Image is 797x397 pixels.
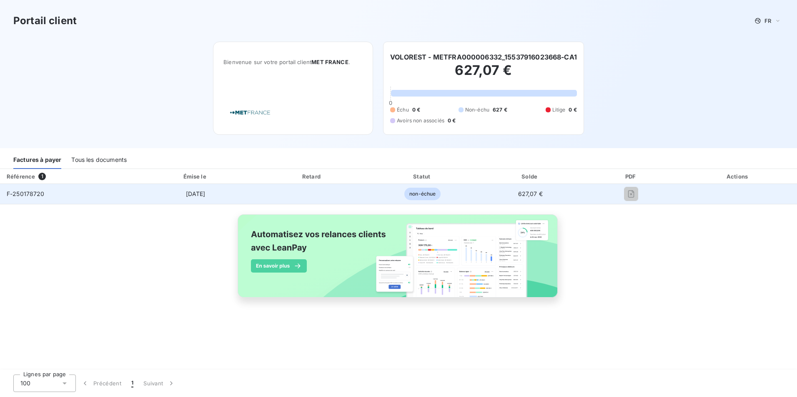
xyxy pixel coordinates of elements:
[258,172,366,181] div: Retard
[404,188,441,200] span: non-échue
[13,13,77,28] h3: Portail client
[13,151,61,169] div: Factures à payer
[397,106,409,114] span: Échu
[390,52,577,62] h6: VOLOREST - METFRA000006332_15537916023668-CA1
[370,172,476,181] div: Statut
[76,375,126,392] button: Précédent
[412,106,420,114] span: 0 €
[7,190,45,197] span: F-250178720
[186,190,206,197] span: [DATE]
[585,172,677,181] div: PDF
[38,173,46,180] span: 1
[223,59,363,65] span: Bienvenue sur votre portail client .
[390,62,577,87] h2: 627,07 €
[479,172,582,181] div: Solde
[71,151,127,169] div: Tous les documents
[389,99,392,106] span: 0
[552,106,566,114] span: Litige
[397,117,444,124] span: Avoirs non associés
[465,106,489,114] span: Non-échu
[311,59,348,65] span: MET FRANCE
[493,106,507,114] span: 627 €
[131,379,133,387] span: 1
[569,106,576,114] span: 0 €
[136,172,255,181] div: Émise le
[518,190,543,197] span: 627,07 €
[223,101,277,124] img: Company logo
[230,209,567,312] img: banner
[448,117,456,124] span: 0 €
[7,173,35,180] div: Référence
[764,17,771,24] span: FR
[20,379,30,387] span: 100
[126,375,138,392] button: 1
[681,172,795,181] div: Actions
[138,375,180,392] button: Suivant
